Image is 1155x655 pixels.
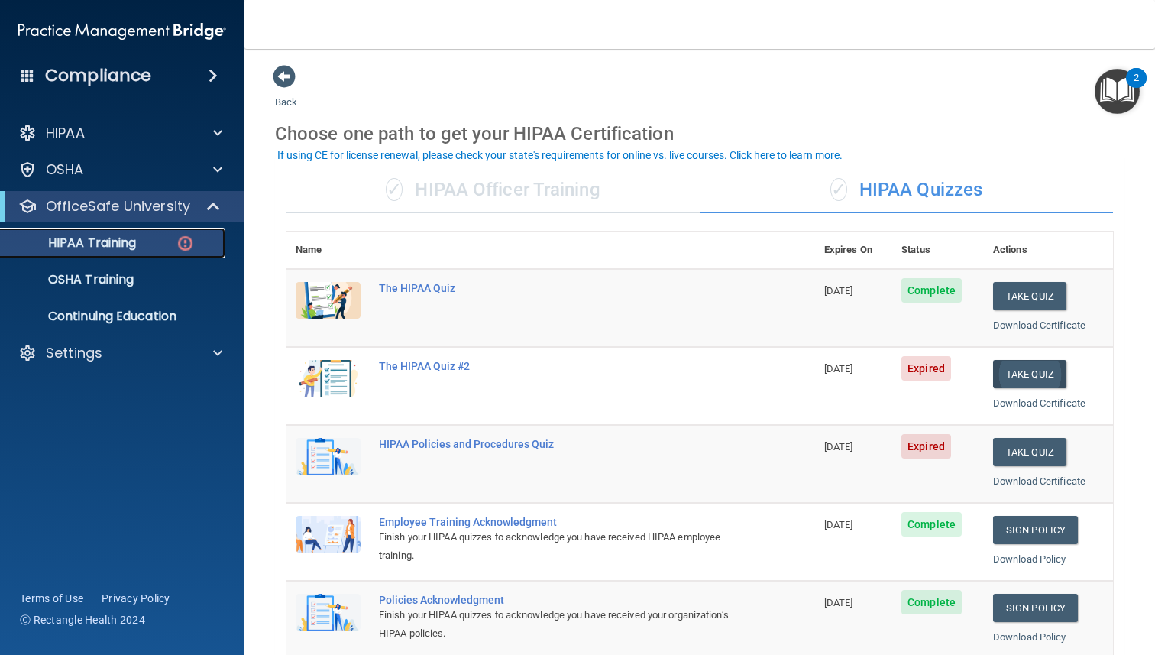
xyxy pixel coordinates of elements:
[993,397,1085,409] a: Download Certificate
[275,148,845,163] button: If using CE for license renewal, please check your state's requirements for online vs. live cours...
[176,234,195,253] img: danger-circle.6113f641.png
[46,124,85,142] p: HIPAA
[824,519,853,530] span: [DATE]
[379,516,739,528] div: Employee Training Acknowledgment
[993,360,1066,388] button: Take Quiz
[824,441,853,452] span: [DATE]
[18,344,222,362] a: Settings
[901,434,951,459] span: Expired
[993,516,1078,544] a: Sign Policy
[45,65,151,86] h4: Compliance
[379,438,739,450] div: HIPAA Policies and Procedures Quiz
[824,363,853,375] span: [DATE]
[20,591,83,606] a: Terms of Use
[46,197,190,216] p: OfficeSafe University
[386,178,403,201] span: ✓
[901,278,962,303] span: Complete
[824,597,853,608] span: [DATE]
[286,232,370,269] th: Name
[277,150,843,161] div: If using CE for license renewal, please check your state's requirements for online vs. live cours...
[901,356,951,381] span: Expired
[700,167,1113,213] div: HIPAA Quizzes
[993,319,1085,331] a: Download Certificate
[18,197,222,216] a: OfficeSafe University
[10,272,134,287] p: OSHA Training
[275,78,297,108] a: Back
[1095,69,1140,114] button: Open Resource Center, 2 new notifications
[993,438,1066,466] button: Take Quiz
[993,553,1066,565] a: Download Policy
[993,594,1078,622] a: Sign Policy
[901,512,962,537] span: Complete
[993,475,1085,487] a: Download Certificate
[993,282,1066,310] button: Take Quiz
[1134,78,1139,98] div: 2
[102,591,170,606] a: Privacy Policy
[901,590,962,614] span: Complete
[379,594,739,606] div: Policies Acknowledgment
[10,309,218,324] p: Continuing Education
[18,124,222,142] a: HIPAA
[830,178,847,201] span: ✓
[379,282,739,294] div: The HIPAA Quiz
[46,161,84,179] p: OSHA
[275,112,1124,156] div: Choose one path to get your HIPAA Certification
[379,360,739,372] div: The HIPAA Quiz #2
[20,612,145,627] span: Ⓒ Rectangle Health 2024
[18,161,222,179] a: OSHA
[10,235,136,251] p: HIPAA Training
[993,631,1066,643] a: Download Policy
[379,606,739,643] div: Finish your HIPAA quizzes to acknowledge you have received your organization’s HIPAA policies.
[892,232,984,269] th: Status
[824,285,853,297] span: [DATE]
[984,232,1113,269] th: Actions
[18,16,226,47] img: PMB logo
[286,167,700,213] div: HIPAA Officer Training
[815,232,892,269] th: Expires On
[379,528,739,565] div: Finish your HIPAA quizzes to acknowledge you have received HIPAA employee training.
[46,344,102,362] p: Settings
